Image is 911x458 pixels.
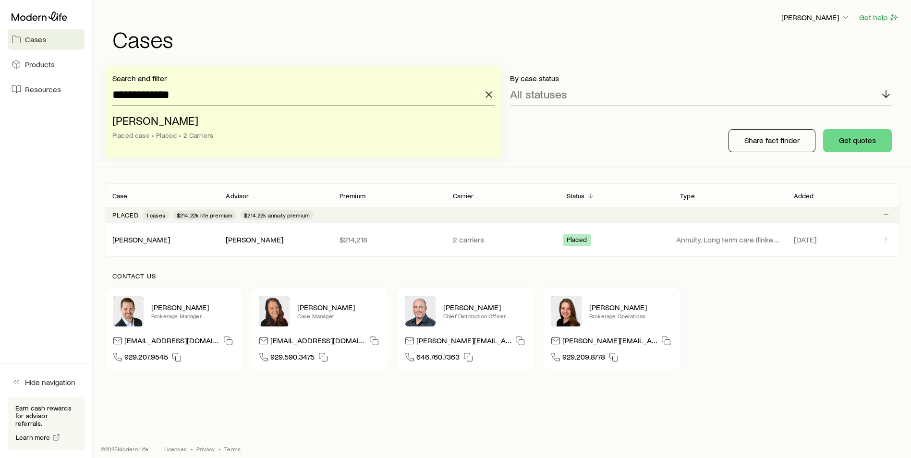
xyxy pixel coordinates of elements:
[8,29,85,50] a: Cases
[101,445,149,453] p: © 2025 Modern Life
[113,296,144,326] img: Nick Weiler
[562,352,605,365] span: 929.209.8778
[270,336,365,349] p: [EMAIL_ADDRESS][DOMAIN_NAME]
[112,113,198,127] span: [PERSON_NAME]
[744,135,800,145] p: Share fact finder
[224,445,241,453] a: Terms
[562,336,657,349] p: [PERSON_NAME][EMAIL_ADDRESS][DOMAIN_NAME]
[151,312,235,320] p: Brokerage Manager
[443,302,527,312] p: [PERSON_NAME]
[15,404,77,427] p: Earn cash rewards for advisor referrals.
[729,129,815,152] button: Share fact finder
[146,211,165,219] span: 1 cases
[25,84,61,94] span: Resources
[112,235,170,245] div: [PERSON_NAME]
[124,352,168,365] span: 929.207.9545
[219,445,220,453] span: •
[112,235,170,244] a: [PERSON_NAME]
[191,445,193,453] span: •
[416,336,511,349] p: [PERSON_NAME][EMAIL_ADDRESS][DOMAIN_NAME]
[226,192,249,200] p: Advisor
[177,211,232,219] span: $214.22k life premium
[25,35,46,44] span: Cases
[781,12,850,22] p: [PERSON_NAME]
[567,192,585,200] p: Status
[416,352,460,365] span: 646.760.7363
[164,445,187,453] a: Licenses
[124,336,219,349] p: [EMAIL_ADDRESS][DOMAIN_NAME]
[112,110,489,147] li: DeGear, David
[567,236,587,246] span: Placed
[112,132,489,139] div: Placed case • Placed • 2 Carriers
[16,434,50,441] span: Learn more
[510,73,892,83] p: By case status
[8,372,85,393] button: Hide navigation
[112,27,899,50] h1: Cases
[680,192,695,200] p: Type
[259,296,290,326] img: Abby McGuigan
[510,87,567,101] p: All statuses
[244,211,310,219] span: $214.22k annuity premium
[270,352,315,365] span: 929.590.3475
[112,73,495,83] p: Search and filter
[453,192,474,200] p: Carrier
[551,296,582,326] img: Ellen Wall
[589,302,673,312] p: [PERSON_NAME]
[781,12,851,24] button: [PERSON_NAME]
[25,60,55,69] span: Products
[112,211,139,219] p: Placed
[151,302,235,312] p: [PERSON_NAME]
[589,312,673,320] p: Brokerage Operations
[105,183,899,257] div: Client cases
[794,235,816,244] span: [DATE]
[112,192,128,200] p: Case
[340,235,437,244] p: $214,218
[297,312,381,320] p: Case Manager
[226,235,283,245] div: [PERSON_NAME]
[453,235,551,244] p: 2 carriers
[405,296,436,326] img: Dan Pierson
[823,129,892,152] button: Get quotes
[8,79,85,100] a: Resources
[8,54,85,75] a: Products
[443,312,527,320] p: Chief Distribution Officer
[196,445,215,453] a: Privacy
[676,235,782,244] p: Annuity, Long term care (linked benefit)
[794,192,814,200] p: Added
[25,377,75,387] span: Hide navigation
[297,302,381,312] p: [PERSON_NAME]
[112,272,892,280] p: Contact us
[859,12,899,23] button: Get help
[8,397,85,450] div: Earn cash rewards for advisor referrals.Learn more
[340,192,365,200] p: Premium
